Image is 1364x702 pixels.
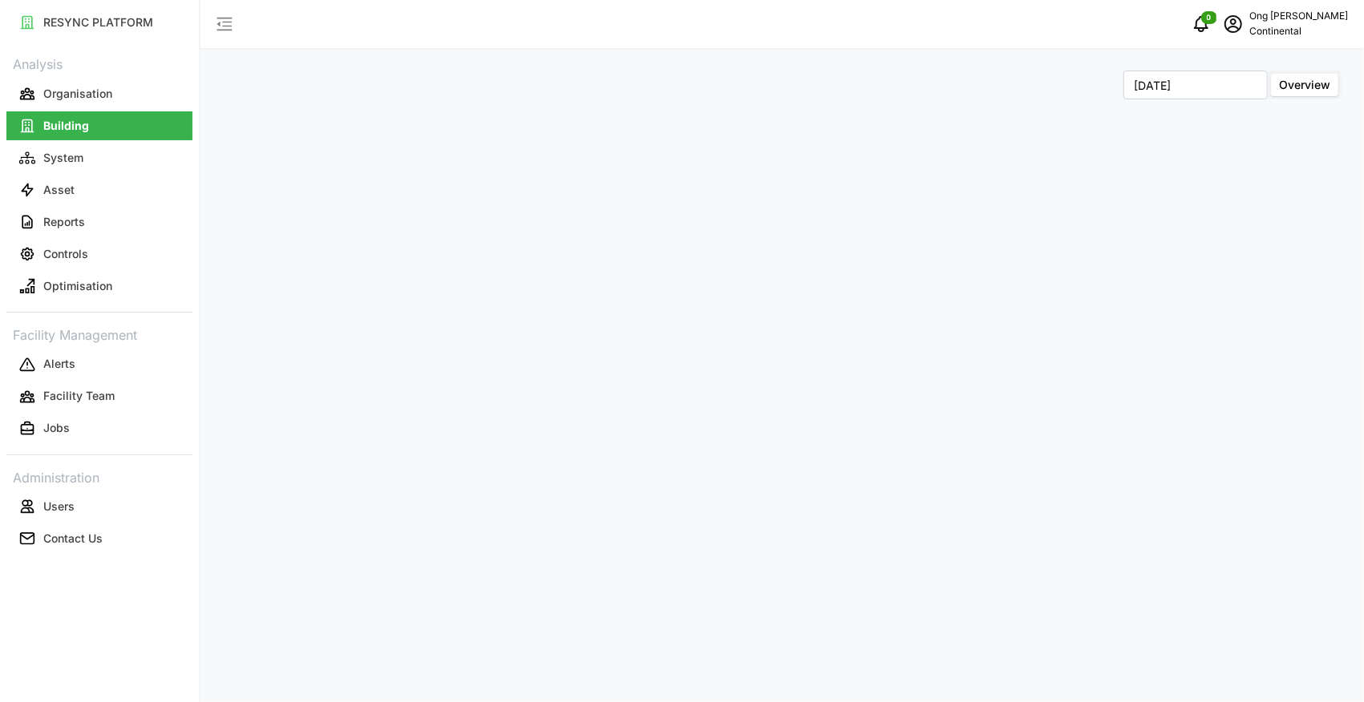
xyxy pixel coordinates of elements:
button: RESYNC PLATFORM [6,8,192,37]
p: Analysis [6,51,192,75]
p: Jobs [43,420,70,436]
button: Facility Team [6,382,192,411]
button: System [6,143,192,172]
button: Alerts [6,350,192,379]
p: Contact Us [43,531,103,547]
button: Contact Us [6,524,192,553]
span: 0 [1207,12,1212,23]
a: Contact Us [6,522,192,555]
span: Overview [1279,78,1330,91]
a: Asset [6,174,192,206]
button: schedule [1217,8,1249,40]
p: Building [43,118,89,134]
a: Organisation [6,78,192,110]
a: System [6,142,192,174]
a: Controls [6,238,192,270]
p: Facility Team [43,388,115,404]
p: Organisation [43,86,112,102]
p: Continental [1249,24,1348,39]
p: RESYNC PLATFORM [43,14,153,30]
p: Administration [6,465,192,488]
button: Asset [6,175,192,204]
a: Optimisation [6,270,192,302]
p: Users [43,498,75,514]
a: Jobs [6,413,192,445]
p: Asset [43,182,75,198]
input: Select Month [1123,71,1268,99]
a: Users [6,490,192,522]
button: notifications [1185,8,1217,40]
p: Optimisation [43,278,112,294]
a: Alerts [6,349,192,381]
p: System [43,150,83,166]
button: Reports [6,208,192,236]
button: Users [6,492,192,521]
p: Alerts [43,356,75,372]
p: Facility Management [6,322,192,345]
a: RESYNC PLATFORM [6,6,192,38]
a: Building [6,110,192,142]
p: Ong [PERSON_NAME] [1249,9,1348,24]
button: Organisation [6,79,192,108]
a: Facility Team [6,381,192,413]
button: Controls [6,240,192,268]
a: Reports [6,206,192,238]
p: Controls [43,246,88,262]
button: Jobs [6,414,192,443]
button: Building [6,111,192,140]
button: Optimisation [6,272,192,301]
p: Reports [43,214,85,230]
